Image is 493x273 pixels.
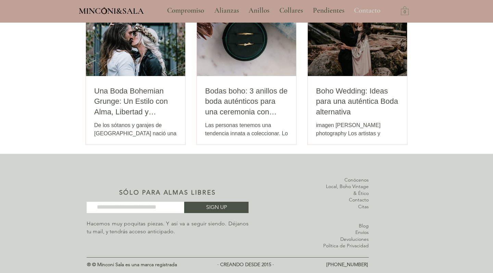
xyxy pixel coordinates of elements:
span: SÓLO PARA ALMAS LIBRES [119,189,216,196]
a: Pendientes [308,2,349,19]
span: MINCONI&SALA [79,6,144,16]
span: [PHONE_NUMBER] [326,261,368,268]
a: Local, Boho Vintage & Ético [326,183,369,196]
a: MINCONI&SALA [79,4,144,16]
a: Envíos [355,229,369,235]
a: Citas [358,203,369,210]
div: De los sótanos y garajes de [GEOGRAPHIC_DATA] nació una mezcla de punk, heavy metal y rock altern... [94,121,177,146]
img: Una boda bohemian grunge [86,1,186,76]
a: Alianzas [209,2,243,19]
span: · CREANDO DESDE 2015 · [217,261,274,268]
p: Collares [276,2,306,19]
img: Bodas boho: 3 anillos de boda auténticos para una ceremonia con significado [197,1,296,76]
p: Anillos [245,2,273,19]
a: Devoluciones [340,236,369,242]
p: Alianzas [211,2,242,19]
a: Contacto [349,2,386,19]
a: Conócenos [344,177,369,183]
button: SIGN UP [184,202,249,213]
a: Política de Privacidad [323,243,369,249]
a: Boho Wedding: Ideas para una auténtica Boda alternativa [316,86,399,117]
nav: Sitio [149,2,399,19]
p: Pendientes [309,2,348,19]
img: Boho Wedding: Ideas para una auténtica Boda alternativa [307,1,407,76]
div: Las personas tenemos una tendencia innata a coleccionar. Lo hacemos porque esas cosas tienen un s... [205,121,288,146]
a: Blog [359,223,369,229]
span: SIGN UP [206,203,227,211]
a: Anillos [243,2,274,19]
img: Minconi Sala [101,7,107,14]
p: Contacto [351,2,384,19]
div: Lista de entradas. Elige una entrada para leerla. [86,1,407,145]
a: Compromiso [162,2,209,19]
a: Bodas boho: 3 anillos de boda auténticos para una ceremonia con significado [205,86,288,117]
p: Compromiso [164,2,207,19]
a: Contacto [349,197,369,203]
span: ® © Minconi Sala es una marca registrada [87,261,177,268]
text: 0 [404,10,406,15]
a: Collares [274,2,308,19]
div: imagen [PERSON_NAME] photography Los artistas y escritores parisinos que, allá por el 1800, desaf... [316,121,399,146]
a: Una Boda Bohemian Grunge: Un Estilo con Alma, Libertad y Carácter [94,86,177,117]
p: Hacemos muy poquitas piezas. Y así va a seguir siendo. Déjanos tu mail, y tendrás acceso anticipado. [87,220,249,235]
a: Carrito con 0 ítems [401,6,409,15]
